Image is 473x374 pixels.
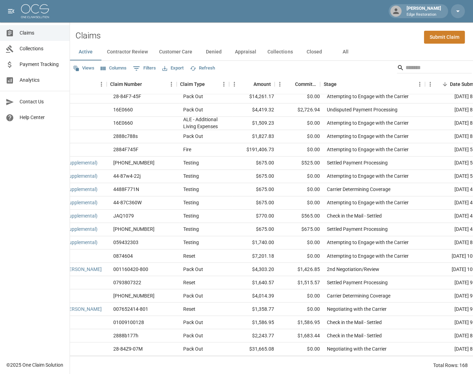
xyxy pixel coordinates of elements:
[327,226,387,233] div: Settled Payment Processing
[336,79,346,89] button: Sort
[406,12,441,18] p: Edge Restoration
[113,212,134,219] div: JAQ1079
[278,223,323,236] div: $675.00
[113,146,138,153] div: 2884F745F
[278,210,323,223] div: $565.00
[232,302,278,316] div: $1,358.77
[425,79,435,89] button: Menu
[113,159,155,166] div: 300-0463490-2025
[113,173,141,179] div: 44-87w4-22j
[183,116,229,130] div: ALE - Additional Living Expenses
[70,44,101,60] button: Active
[232,156,278,170] div: $675.00
[113,93,141,100] div: 28-84F7-45F
[262,44,298,60] button: Collections
[20,61,64,68] span: Payment Tracking
[278,130,323,143] div: $0.00
[327,345,386,352] div: Negotiating with the Carrier
[160,63,185,74] button: Export
[327,199,408,206] div: Attempting to Engage with the Carrier
[278,103,323,117] div: $2,726.94
[71,63,96,74] button: Views
[183,173,199,179] div: Testing
[232,143,278,156] div: $191,406.73
[183,252,195,259] div: Reset
[113,279,141,286] div: 0793807322
[327,146,408,153] div: Attempting to Engage with the Carrier
[278,316,323,329] div: $1,586.95
[278,143,323,156] div: $0.00
[183,93,203,100] div: Pack Out
[424,31,465,44] a: Submit Claim
[107,74,177,94] div: Claim Number
[327,292,390,299] div: Carrier Determining Coverage
[327,279,387,286] div: Settled Payment Processing
[295,74,316,94] div: Committed Amount
[113,292,155,299] div: 01-004-056780
[278,276,323,289] div: $1,515.57
[6,361,63,368] div: © 2025 One Claim Solution
[327,93,408,100] div: Attempting to Engage with the Carrier
[232,329,278,342] div: $2,243.77
[183,159,199,166] div: Testing
[183,332,203,339] div: Pack Out
[232,289,278,302] div: $4,014.39
[113,265,148,272] div: 001160420-800
[113,318,144,325] div: 01009100128
[20,29,64,37] span: Claims
[327,332,381,339] div: Check in the Mail - Settled
[278,196,323,210] div: $0.00
[274,74,320,94] div: Committed Amount
[183,226,199,233] div: Testing
[229,74,274,94] div: Amount
[278,236,323,249] div: $0.00
[278,302,323,316] div: $0.00
[278,289,323,302] div: $0.00
[327,212,381,219] div: Check in the Mail - Settled
[113,119,133,126] div: 16E0660
[113,133,138,140] div: 2888c788s
[327,318,381,325] div: Check in the Mail - Settled
[183,292,203,299] div: Pack Out
[188,63,217,74] button: Refresh
[327,265,379,272] div: 2nd Negotiation/Review
[298,44,330,60] button: Closed
[99,63,128,74] button: Select columns
[278,183,323,196] div: $0.00
[218,79,229,89] button: Menu
[113,186,139,193] div: 4488F771N
[19,74,107,94] div: Claim Name
[278,90,323,103] div: $0.00
[229,44,262,60] button: Appraisal
[20,76,64,84] span: Analytics
[113,239,138,246] div: 059432303
[113,106,133,113] div: 16E0660
[232,355,278,369] div: $9,401.12
[232,130,278,143] div: $1,827.83
[183,133,203,140] div: Pack Out
[232,276,278,289] div: $1,640.57
[232,316,278,329] div: $1,586.95
[142,79,152,89] button: Sort
[320,74,425,94] div: Stage
[153,44,198,60] button: Customer Care
[232,90,278,103] div: $14,261.17
[183,106,203,113] div: Pack Out
[278,342,323,355] div: $0.00
[183,265,203,272] div: Pack Out
[232,196,278,210] div: $675.00
[232,342,278,355] div: $31,665.08
[205,79,215,89] button: Sort
[113,226,155,233] div: 01-009-061915
[113,305,148,312] div: 007652414-801
[101,44,153,60] button: Contractor Review
[330,44,361,60] button: All
[232,236,278,249] div: $1,740.00
[278,117,323,130] div: $0.00
[96,79,107,89] button: Menu
[278,329,323,342] div: $1,683.44
[278,170,323,183] div: $0.00
[232,103,278,117] div: $4,419.32
[327,133,408,140] div: Attempting to Engage with the Carrier
[232,263,278,276] div: $4,303.20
